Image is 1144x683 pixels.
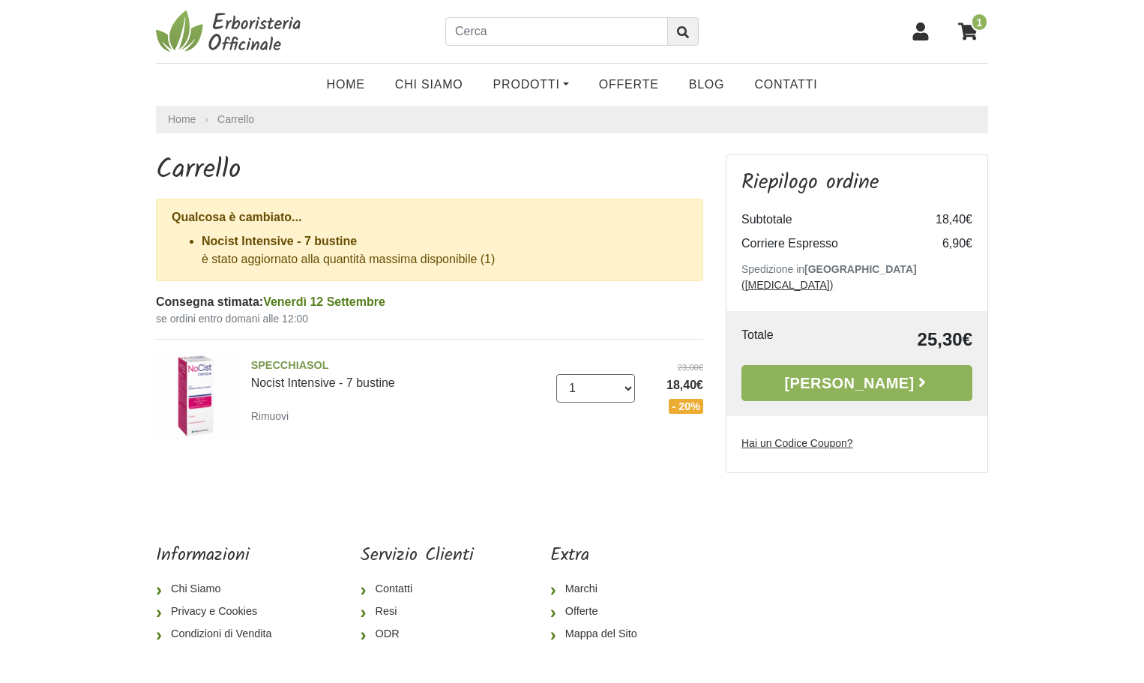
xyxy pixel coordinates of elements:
img: Nocist Intensive - 7 bustine [151,352,240,441]
input: Cerca [445,17,668,46]
td: Subtotale [741,208,912,232]
span: 1 [971,13,988,31]
iframe: fb:page Facebook Social Plugin [726,545,988,598]
nav: breadcrumb [156,106,988,133]
a: Resi [361,601,474,623]
td: 25,30€ [826,326,972,353]
a: Marchi [550,578,649,601]
h3: Riepilogo ordine [741,170,972,196]
label: Hai un Codice Coupon? [741,436,853,451]
h5: Extra [550,545,649,567]
span: 18,40€ [646,376,703,394]
td: Corriere Espresso [741,232,912,256]
a: Home [168,112,196,127]
td: 6,90€ [912,232,972,256]
td: Totale [741,326,826,353]
span: - 20% [669,399,703,414]
a: Mappa del Sito [550,623,649,646]
a: [PERSON_NAME] [741,365,972,401]
h1: Carrello [156,154,703,187]
h5: Informazioni [156,545,283,567]
a: Contatti [361,578,474,601]
div: Consegna stimata: [156,293,703,311]
a: Rimuovi [251,406,295,425]
a: 1 [951,13,988,50]
span: SPECCHIASOL [251,358,545,374]
a: OFFERTE [584,70,674,100]
strong: Nocist Intensive - 7 bustine [202,235,357,247]
a: Condizioni di Vendita [156,623,283,646]
a: SPECCHIASOLNocist Intensive - 7 bustine [251,358,545,389]
a: Offerte [550,601,649,623]
a: Home [312,70,380,100]
small: se ordini entro domani alle 12:00 [156,311,703,327]
td: 18,40€ [912,208,972,232]
li: è stato aggiornato alla quantità massima disponibile (1) [202,232,687,268]
a: ODR [361,623,474,646]
a: Privacy e Cookies [156,601,283,623]
a: Prodotti [478,70,584,100]
a: Contatti [739,70,832,100]
p: Spedizione in [741,262,972,293]
a: Blog [674,70,740,100]
h5: Servizio Clienti [361,545,474,567]
a: Carrello [217,113,254,125]
div: Qualcosa è cambiato... [172,208,687,226]
a: ([MEDICAL_DATA]) [741,279,833,291]
del: 23,00€ [646,361,703,374]
a: Chi Siamo [380,70,478,100]
u: Hai un Codice Coupon? [741,437,853,449]
img: Erboristeria Officinale [156,9,306,54]
a: Chi Siamo [156,578,283,601]
span: Venerdì 12 Settembre [263,295,385,308]
small: Rimuovi [251,410,289,422]
b: [GEOGRAPHIC_DATA] [804,263,917,275]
